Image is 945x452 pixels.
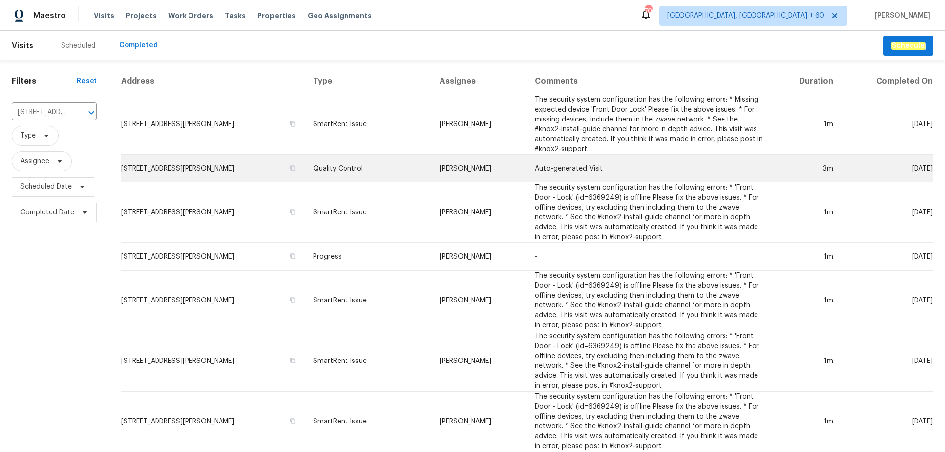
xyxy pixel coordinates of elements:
span: [GEOGRAPHIC_DATA], [GEOGRAPHIC_DATA] + 60 [667,11,824,21]
span: Work Orders [168,11,213,21]
div: Reset [77,76,97,86]
td: [DATE] [841,182,933,243]
td: SmartRent Issue [305,392,432,452]
td: [DATE] [841,243,933,271]
span: Scheduled Date [20,182,72,192]
td: [PERSON_NAME] [432,271,527,331]
th: Comments [527,68,771,94]
td: 1m [771,392,841,452]
td: [PERSON_NAME] [432,243,527,271]
td: SmartRent Issue [305,94,432,155]
td: [DATE] [841,392,933,452]
td: [DATE] [841,94,933,155]
span: Maestro [33,11,66,21]
td: [PERSON_NAME] [432,155,527,182]
td: 1m [771,331,841,392]
th: Type [305,68,432,94]
td: [STREET_ADDRESS][PERSON_NAME] [121,271,305,331]
span: Properties [257,11,296,21]
h1: Filters [12,76,77,86]
th: Assignee [432,68,527,94]
button: Copy Address [288,356,297,365]
td: [PERSON_NAME] [432,182,527,243]
td: [PERSON_NAME] [432,392,527,452]
td: [DATE] [841,155,933,182]
td: 1m [771,94,841,155]
button: Copy Address [288,296,297,304]
td: Quality Control [305,155,432,182]
span: Type [20,131,36,141]
span: Assignee [20,156,49,166]
button: Copy Address [288,252,297,261]
th: Completed On [841,68,933,94]
td: [PERSON_NAME] [432,331,527,392]
td: [DATE] [841,331,933,392]
td: [STREET_ADDRESS][PERSON_NAME] [121,155,305,182]
span: Completed Date [20,208,74,217]
td: [STREET_ADDRESS][PERSON_NAME] [121,182,305,243]
span: Projects [126,11,157,21]
button: Schedule [883,36,933,56]
td: The security system configuration has the following errors: * 'Front Door - Lock' (id=6369249) is... [527,331,771,392]
td: 1m [771,182,841,243]
td: The security system configuration has the following errors: * Missing expected device 'Front Door... [527,94,771,155]
div: Scheduled [61,41,95,51]
td: SmartRent Issue [305,182,432,243]
span: Visits [12,35,33,57]
td: The security system configuration has the following errors: * 'Front Door - Lock' (id=6369249) is... [527,182,771,243]
span: [PERSON_NAME] [871,11,930,21]
td: - [527,243,771,271]
td: SmartRent Issue [305,331,432,392]
button: Copy Address [288,417,297,425]
input: Search for an address... [12,105,69,120]
td: SmartRent Issue [305,271,432,331]
td: 1m [771,243,841,271]
td: 3m [771,155,841,182]
div: 705 [645,6,652,16]
span: Visits [94,11,114,21]
th: Address [121,68,305,94]
td: [DATE] [841,271,933,331]
td: [STREET_ADDRESS][PERSON_NAME] [121,243,305,271]
td: Progress [305,243,432,271]
button: Copy Address [288,208,297,216]
td: [STREET_ADDRESS][PERSON_NAME] [121,392,305,452]
em: Schedule [891,42,925,50]
button: Open [84,106,98,120]
td: 1m [771,271,841,331]
span: Geo Assignments [308,11,372,21]
td: [STREET_ADDRESS][PERSON_NAME] [121,331,305,392]
button: Copy Address [288,120,297,128]
span: Tasks [225,12,246,19]
th: Duration [771,68,841,94]
button: Copy Address [288,164,297,173]
td: Auto-generated Visit [527,155,771,182]
td: The security system configuration has the following errors: * 'Front Door - Lock' (id=6369249) is... [527,271,771,331]
td: [PERSON_NAME] [432,94,527,155]
td: [STREET_ADDRESS][PERSON_NAME] [121,94,305,155]
div: Completed [119,40,157,50]
td: The security system configuration has the following errors: * 'Front Door - Lock' (id=6369249) is... [527,392,771,452]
